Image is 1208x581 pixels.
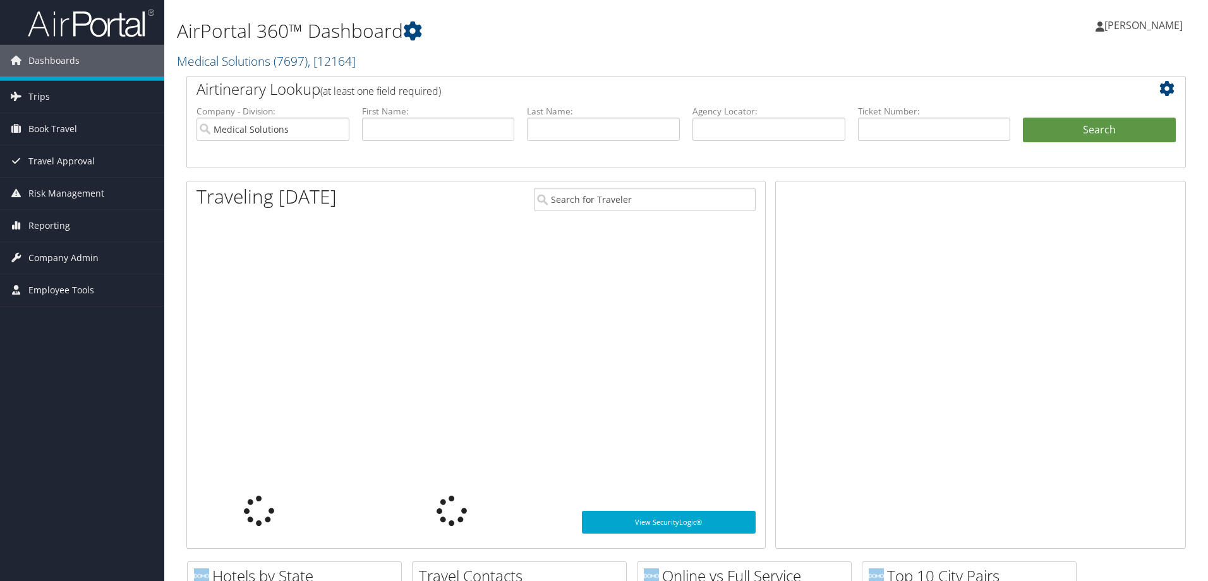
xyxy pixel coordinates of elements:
span: Company Admin [28,242,99,274]
h2: Airtinerary Lookup [196,78,1092,100]
label: Last Name: [527,105,680,118]
span: , [ 12164 ] [308,52,356,70]
span: ( 7697 ) [274,52,308,70]
span: Reporting [28,210,70,242]
label: Ticket Number: [858,105,1011,118]
a: View SecurityLogic® [582,511,756,534]
span: Book Travel [28,113,77,145]
span: Travel Approval [28,145,95,177]
span: Risk Management [28,178,104,209]
span: [PERSON_NAME] [1104,18,1183,32]
a: [PERSON_NAME] [1096,6,1195,44]
label: First Name: [362,105,515,118]
label: Agency Locator: [692,105,845,118]
span: Dashboards [28,45,80,76]
button: Search [1023,118,1176,143]
img: airportal-logo.png [28,8,154,38]
span: Trips [28,81,50,113]
h1: AirPortal 360™ Dashboard [177,18,856,44]
a: Medical Solutions [177,52,356,70]
input: Search for Traveler [534,188,756,211]
span: Employee Tools [28,274,94,306]
label: Company - Division: [196,105,349,118]
h1: Traveling [DATE] [196,183,337,210]
span: (at least one field required) [320,84,441,98]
